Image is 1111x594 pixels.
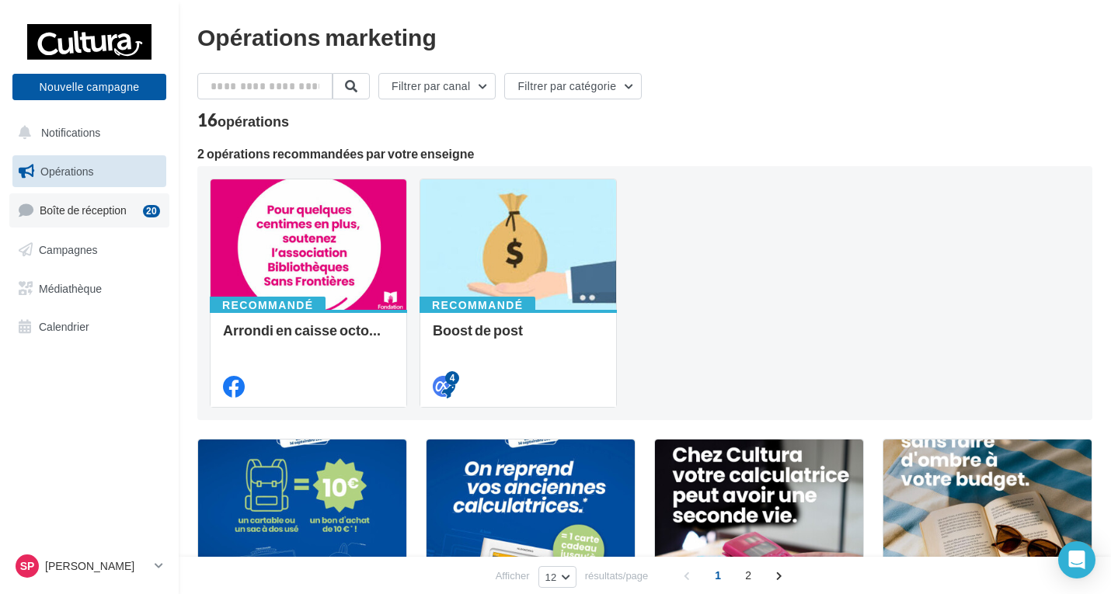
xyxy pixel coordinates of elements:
span: Calendrier [39,320,89,333]
button: Filtrer par catégorie [504,73,642,99]
button: Nouvelle campagne [12,74,166,100]
div: Opérations marketing [197,25,1092,48]
span: 12 [545,571,557,583]
a: Boîte de réception20 [9,193,169,227]
span: résultats/page [585,568,649,583]
a: Opérations [9,155,169,188]
div: Boost de post [433,322,604,353]
a: Campagnes [9,234,169,266]
span: 1 [705,563,730,588]
span: Campagnes [39,243,98,256]
div: 16 [197,112,289,129]
span: Médiathèque [39,281,102,294]
span: Opérations [40,165,93,178]
button: Filtrer par canal [378,73,496,99]
span: Boîte de réception [40,203,127,217]
button: 12 [538,566,576,588]
div: Open Intercom Messenger [1058,541,1095,578]
div: 20 [143,205,160,217]
a: Médiathèque [9,273,169,305]
div: opérations [218,114,289,128]
a: Sp [PERSON_NAME] [12,551,166,581]
span: Afficher [496,568,530,583]
div: 4 [445,371,459,385]
span: Sp [20,558,35,574]
a: Calendrier [9,311,169,343]
p: [PERSON_NAME] [45,558,148,574]
span: 2 [736,563,761,588]
div: Arrondi en caisse octobre [223,322,394,353]
div: Recommandé [420,297,535,314]
span: Notifications [41,126,100,139]
button: Notifications [9,116,163,149]
div: 2 opérations recommandées par votre enseigne [197,148,1092,160]
div: Recommandé [210,297,326,314]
